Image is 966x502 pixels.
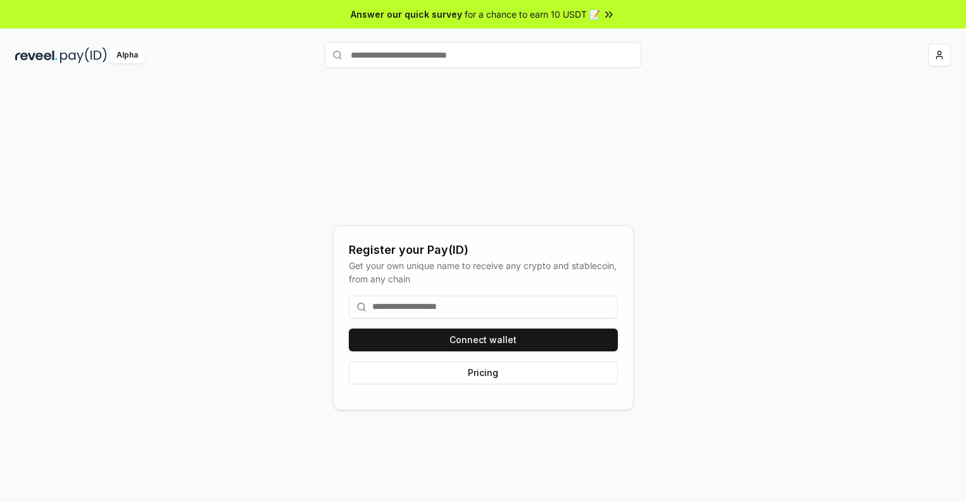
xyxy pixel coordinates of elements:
img: reveel_dark [15,47,58,63]
div: Register your Pay(ID) [349,241,618,259]
img: pay_id [60,47,107,63]
button: Pricing [349,361,618,384]
div: Get your own unique name to receive any crypto and stablecoin, from any chain [349,259,618,286]
button: Connect wallet [349,329,618,351]
span: for a chance to earn 10 USDT 📝 [465,8,600,21]
div: Alpha [110,47,145,63]
span: Answer our quick survey [351,8,462,21]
